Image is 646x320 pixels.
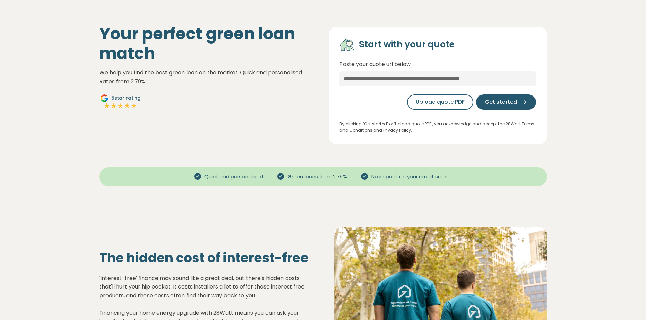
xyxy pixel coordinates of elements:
[99,250,312,266] h2: The hidden cost of interest-free
[369,173,452,181] span: No impact on your credit score
[111,94,141,102] span: 5 star rating
[99,94,142,110] a: Google5star ratingFull starFull starFull starFull starFull star
[99,68,318,86] p: We help you find the best green loan on the market. Quick and personalised. Rates from 2.79%.
[285,173,350,181] span: Green loans from 2.79%
[124,102,131,109] img: Full star
[110,102,117,109] img: Full star
[131,102,137,109] img: Full star
[103,102,110,109] img: Full star
[407,94,473,110] button: Upload quote PDF
[339,60,536,69] p: Paste your quote url below
[476,94,536,110] button: Get started
[99,24,318,63] h1: Your perfect green loan match
[339,121,536,133] p: By clicking ‘Get started’ or ‘Upload quote PDF’, you acknowledge and accept the 28Watt Terms and ...
[485,98,517,106] span: Get started
[117,102,124,109] img: Full star
[416,98,465,106] span: Upload quote PDF
[202,173,266,181] span: Quick and personalised
[100,94,109,102] img: Google
[359,39,455,50] h4: Start with your quote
